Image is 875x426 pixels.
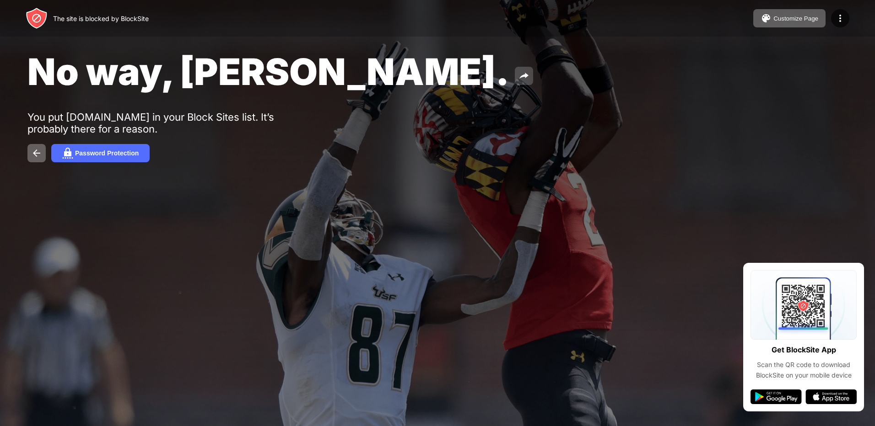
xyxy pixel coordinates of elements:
div: You put [DOMAIN_NAME] in your Block Sites list. It’s probably there for a reason. [27,111,310,135]
div: Get BlockSite App [772,343,836,357]
button: Customize Page [753,9,826,27]
div: Scan the QR code to download BlockSite on your mobile device [751,360,857,380]
div: The site is blocked by BlockSite [53,15,149,22]
span: No way, [PERSON_NAME]. [27,49,509,94]
img: google-play.svg [751,389,802,404]
img: menu-icon.svg [835,13,846,24]
img: app-store.svg [805,389,857,404]
img: password.svg [62,148,73,159]
div: Password Protection [75,149,139,157]
img: pallet.svg [761,13,772,24]
div: Customize Page [773,15,818,22]
img: back.svg [31,148,42,159]
img: header-logo.svg [26,7,48,29]
img: qrcode.svg [751,270,857,340]
img: share.svg [519,70,529,81]
button: Password Protection [51,144,150,162]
